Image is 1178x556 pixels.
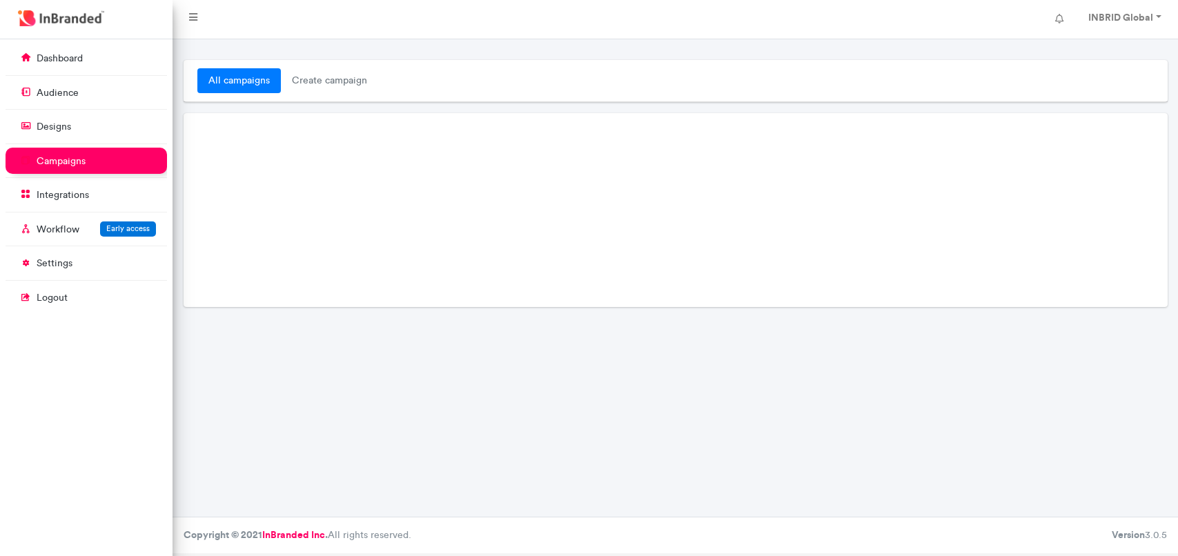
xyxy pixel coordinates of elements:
p: Workflow [37,223,79,237]
a: INBRID Global [1074,6,1172,33]
span: create campaign [281,68,378,93]
div: 3.0.5 [1112,528,1167,542]
a: WorkflowEarly access [6,216,167,242]
p: campaigns [37,155,86,168]
b: Version [1112,528,1145,541]
a: settings [6,250,167,276]
strong: Copyright © 2021 . [184,528,328,541]
p: integrations [37,188,89,202]
span: Early access [106,224,150,233]
p: logout [37,291,68,305]
p: dashboard [37,52,83,66]
a: campaigns [6,148,167,174]
a: integrations [6,181,167,208]
p: designs [37,120,71,134]
p: settings [37,257,72,270]
p: audience [37,86,79,100]
strong: INBRID Global [1088,11,1153,23]
a: dashboard [6,45,167,71]
a: all campaigns [197,68,281,93]
footer: All rights reserved. [173,517,1178,553]
a: designs [6,113,167,139]
a: InBranded Inc [262,528,325,541]
img: InBranded Logo [14,7,108,30]
a: audience [6,79,167,106]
